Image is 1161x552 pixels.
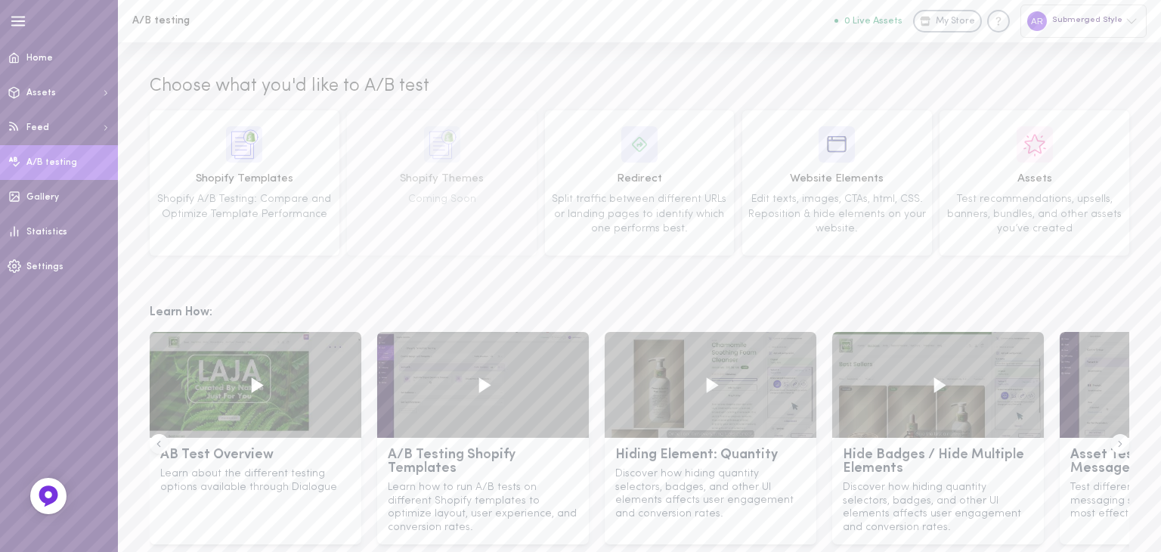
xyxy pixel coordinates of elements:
span: Shopify Templates [155,171,334,188]
img: icon [424,126,460,163]
h3: Learn How: [150,303,1129,322]
span: Statistics [26,228,67,237]
p: Learn how to run A/B tests on different Shopify templates to optimize layout, user experience, an... [388,481,578,534]
button: Scroll right [1111,434,1130,454]
div: Knowledge center [987,10,1010,33]
span: Assets [945,171,1124,188]
span: Choose what you'd like to A/B test [150,74,429,100]
h4: AB Test Overview [160,448,351,462]
img: icon [1017,126,1053,163]
img: icon [621,126,658,163]
a: My Store [913,10,982,33]
span: Edit texts, images, CTAs, html, CSS. Reposition & hide elements on your website. [748,194,926,234]
button: Scroll left [150,434,169,454]
span: Settings [26,262,63,271]
p: Learn about the different testing options available through Dialogue [160,467,351,494]
img: icon [226,126,262,163]
span: Website Elements [748,171,927,188]
div: Submerged Style [1020,5,1147,37]
img: icon [819,126,855,163]
a: 0 Live Assets [834,16,913,26]
span: Shopify A/B Testing: Compare and Optimize Template Performance [157,194,331,220]
span: Feed [26,123,49,132]
h1: A/B testing [132,15,382,26]
span: Test recommendations, upsells, banners, bundles, and other assets you’ve created [947,194,1122,234]
span: My Store [936,15,975,29]
span: A/B testing [26,158,77,167]
h4: Hiding Element: Quantity [615,448,806,462]
span: Redirect [550,171,729,188]
button: 0 Live Assets [834,16,902,26]
span: Coming Soon [408,194,476,205]
span: Assets [26,88,56,98]
h4: A/B Testing Shopify Templates [388,448,578,476]
span: Home [26,54,53,63]
img: Feedback Button [37,485,60,507]
span: Shopify Themes [352,171,531,188]
span: Gallery [26,193,59,202]
span: Split traffic between different URLs or landing pages to identify which one performs best. [552,194,726,234]
p: Discover how hiding quantity selectors, badges, and other UI elements affects user engagement and... [615,467,806,520]
h4: Hide Badges / Hide Multiple Elements [843,448,1033,476]
p: Discover how hiding quantity selectors, badges, and other UI elements affects user engagement and... [843,481,1033,534]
